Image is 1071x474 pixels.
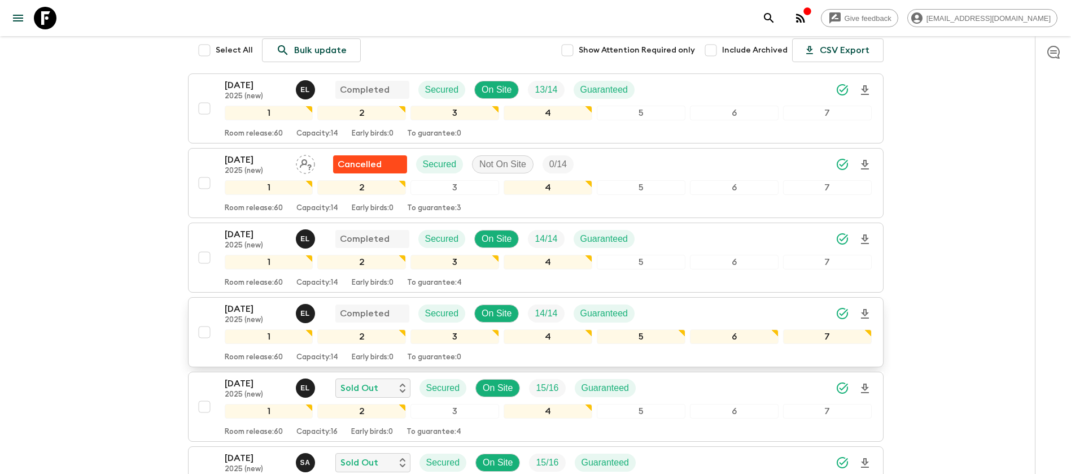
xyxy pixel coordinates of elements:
p: On Site [482,307,512,320]
svg: Download Onboarding [858,233,872,246]
div: 6 [690,106,779,120]
p: Secured [425,232,459,246]
button: menu [7,7,29,29]
p: Room release: 60 [225,204,283,213]
p: 0 / 14 [549,158,567,171]
svg: Download Onboarding [858,84,872,97]
svg: Download Onboarding [858,382,872,395]
p: On Site [482,232,512,246]
p: To guarantee: 4 [406,428,461,437]
div: Trip Fill [543,155,574,173]
div: Secured [418,230,466,248]
div: 4 [504,106,592,120]
a: Give feedback [821,9,898,27]
p: Not On Site [479,158,526,171]
p: Early birds: 0 [352,353,394,362]
p: Capacity: 14 [296,279,338,288]
div: 1 [225,106,313,120]
p: Secured [425,83,459,97]
svg: Download Onboarding [858,456,872,470]
div: On Site [475,379,520,397]
div: 2 [317,255,406,269]
button: SA [296,453,317,472]
svg: Synced Successfully [836,83,849,97]
div: 7 [783,329,872,344]
p: Secured [426,381,460,395]
div: 1 [225,255,313,269]
svg: Synced Successfully [836,381,849,395]
svg: Synced Successfully [836,456,849,469]
button: [DATE]2025 (new)Eleonora LongobardiCompletedSecuredOn SiteTrip FillGuaranteed1234567Room release:... [188,73,884,143]
p: Guaranteed [580,83,628,97]
p: Guaranteed [582,456,630,469]
div: 5 [597,180,685,195]
p: Guaranteed [580,232,628,246]
p: To guarantee: 0 [407,129,461,138]
p: Sold Out [340,456,378,469]
div: 7 [783,404,872,419]
p: Capacity: 14 [296,129,338,138]
p: Completed [340,83,390,97]
div: Not On Site [472,155,534,173]
div: On Site [474,230,519,248]
div: Secured [419,454,467,472]
div: 3 [410,106,499,120]
span: Show Attention Required only [579,45,695,56]
p: Capacity: 14 [296,204,338,213]
button: CSV Export [792,38,884,62]
p: Early birds: 0 [351,428,393,437]
div: Secured [419,379,467,397]
div: 6 [690,180,779,195]
p: Guaranteed [580,307,628,320]
p: On Site [482,83,512,97]
p: 14 / 14 [535,307,557,320]
div: On Site [474,305,519,323]
div: Secured [416,155,464,173]
p: 13 / 14 [535,83,557,97]
div: 6 [690,329,779,344]
span: Give feedback [838,14,898,23]
div: Trip Fill [528,305,564,323]
p: Capacity: 16 [296,428,338,437]
p: [DATE] [225,451,287,465]
div: 6 [690,255,779,269]
div: 3 [410,180,499,195]
span: Include Archived [722,45,788,56]
span: [EMAIL_ADDRESS][DOMAIN_NAME] [920,14,1057,23]
p: Secured [425,307,459,320]
a: Bulk update [262,38,361,62]
span: Eleonora Longobardi [296,84,317,93]
button: [DATE]2025 (new)Eleonora LongobardiSold OutSecuredOn SiteTrip FillGuaranteed1234567Room release:6... [188,372,884,442]
p: Completed [340,232,390,246]
div: 1 [225,180,313,195]
button: [DATE]2025 (new)Eleonora LongobardiCompletedSecuredOn SiteTrip FillGuaranteed1234567Room release:... [188,223,884,293]
p: Guaranteed [582,381,630,395]
div: 5 [597,106,685,120]
p: Room release: 60 [225,428,283,437]
svg: Synced Successfully [836,232,849,246]
div: 5 [597,404,685,419]
div: 2 [317,106,406,120]
p: Secured [423,158,457,171]
p: Early birds: 0 [352,204,394,213]
svg: Download Onboarding [858,307,872,321]
p: To guarantee: 3 [407,204,461,213]
p: 15 / 16 [536,456,558,469]
p: Room release: 60 [225,129,283,138]
svg: Synced Successfully [836,158,849,171]
div: Trip Fill [528,230,564,248]
div: 4 [504,255,592,269]
div: Secured [418,81,466,99]
p: 2025 (new) [225,92,287,101]
div: 2 [317,180,406,195]
div: 3 [410,255,499,269]
button: [DATE]2025 (new)Eleonora LongobardiCompletedSecuredOn SiteTrip FillGuaranteed1234567Room release:... [188,297,884,367]
div: 2 [317,329,406,344]
p: 2025 (new) [225,241,287,250]
p: [DATE] [225,153,287,167]
div: 7 [783,180,872,195]
div: 4 [504,180,592,195]
svg: Download Onboarding [858,158,872,172]
p: 2025 (new) [225,465,287,474]
p: On Site [483,456,513,469]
